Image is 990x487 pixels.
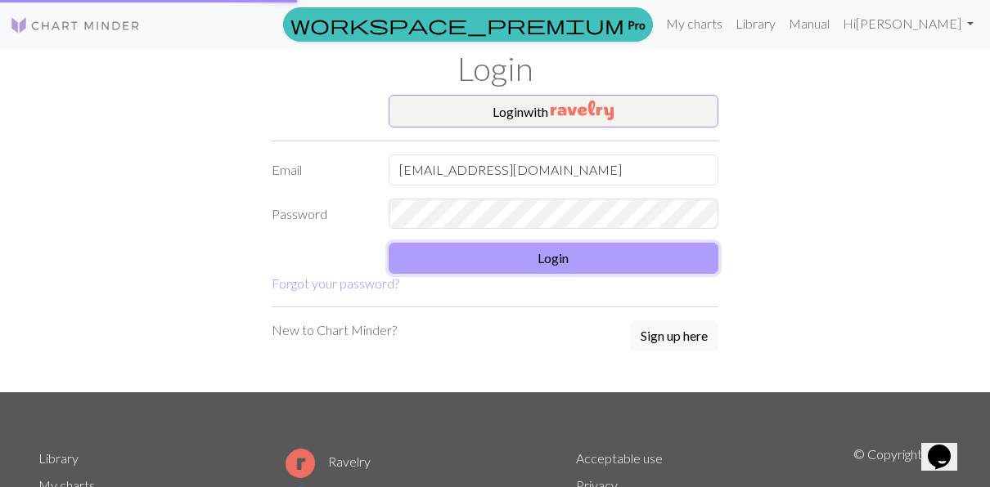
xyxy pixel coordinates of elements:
img: Ravelry [551,101,614,120]
label: Password [262,199,379,230]
p: New to Chart Minder? [272,320,397,340]
button: Loginwith [389,95,719,127]
img: Ravelry logo [286,449,315,478]
a: Library [38,450,79,466]
a: Sign up here [630,320,718,353]
a: Pro [283,7,653,42]
a: Hi[PERSON_NAME] [836,7,980,40]
a: My charts [659,7,729,40]
label: Email [262,154,379,185]
button: Login [389,243,719,274]
a: Acceptable use [576,450,663,466]
h1: Login [29,49,961,88]
img: Logo [10,16,141,35]
button: Sign up here [630,320,718,351]
span: workspace_premium [290,13,624,36]
a: Manual [782,7,836,40]
a: Ravelry [286,453,371,469]
a: Library [729,7,782,40]
iframe: chat widget [921,422,974,471]
a: Forgot your password? [272,275,399,291]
